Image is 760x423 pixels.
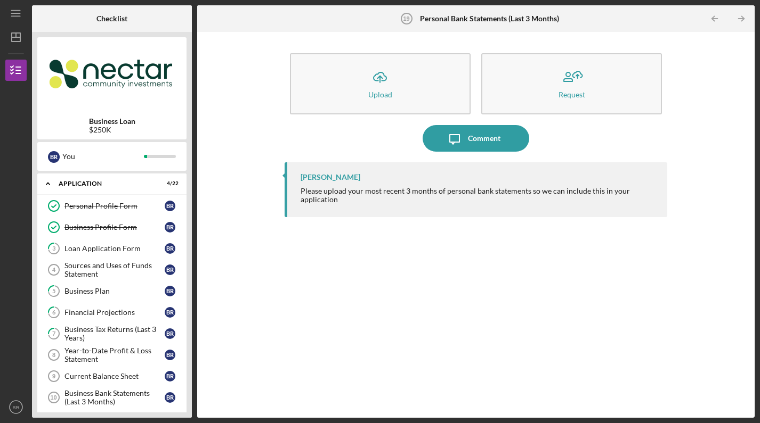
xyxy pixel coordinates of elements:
div: Business Bank Statements (Last 3 Months) [64,389,165,406]
b: Checklist [96,14,127,23]
button: Request [481,53,662,114]
a: Personal Profile FormBR [43,195,181,217]
div: Request [559,90,585,98]
div: Please upload your most recent 3 months of personal bank statements so we can include this in you... [301,187,657,204]
a: 5Business PlanBR [43,280,181,302]
div: 4 / 22 [159,180,179,187]
button: Upload [290,53,471,114]
div: Personal Profile Form [64,202,165,210]
tspan: 7 [52,330,56,337]
div: B R [165,350,175,360]
a: 9Current Balance SheetBR [43,366,181,387]
div: Business Tax Returns (Last 3 Years) [64,325,165,342]
div: Comment [468,125,500,152]
div: B R [165,286,175,296]
tspan: 3 [52,245,55,252]
div: Application [59,180,152,187]
div: Year-to-Date Profit & Loss Statement [64,346,165,363]
text: BR [12,404,19,410]
div: Business Profile Form [64,223,165,231]
a: 4Sources and Uses of Funds StatementBR [43,259,181,280]
div: B R [165,222,175,233]
div: [PERSON_NAME] [301,173,360,181]
b: Personal Bank Statements (Last 3 Months) [420,14,559,23]
b: Business Loan [89,117,135,126]
a: 7Business Tax Returns (Last 3 Years)BR [43,323,181,344]
div: Sources and Uses of Funds Statement [64,261,165,278]
a: 3Loan Application FormBR [43,238,181,259]
div: Financial Projections [64,308,165,317]
div: B R [165,392,175,403]
a: 10Business Bank Statements (Last 3 Months)BR [43,387,181,408]
div: $250K [89,126,135,134]
a: 8Year-to-Date Profit & Loss StatementBR [43,344,181,366]
img: Product logo [37,43,187,106]
button: BR [5,396,27,418]
div: B R [165,371,175,381]
button: Comment [423,125,529,152]
tspan: 9 [52,373,55,379]
tspan: 5 [52,288,55,295]
div: Current Balance Sheet [64,372,165,380]
tspan: 19 [403,15,409,22]
div: Business Plan [64,287,165,295]
a: Business Profile FormBR [43,217,181,238]
div: You [62,147,144,165]
tspan: 10 [50,394,56,401]
div: Upload [368,90,392,98]
div: B R [165,328,175,339]
tspan: 4 [52,267,56,273]
tspan: 6 [52,309,56,316]
div: B R [48,151,60,163]
div: B R [165,243,175,254]
div: B R [165,264,175,275]
div: B R [165,201,175,211]
a: 6Financial ProjectionsBR [43,302,181,323]
div: Loan Application Form [64,244,165,253]
div: B R [165,307,175,318]
tspan: 8 [52,352,55,358]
